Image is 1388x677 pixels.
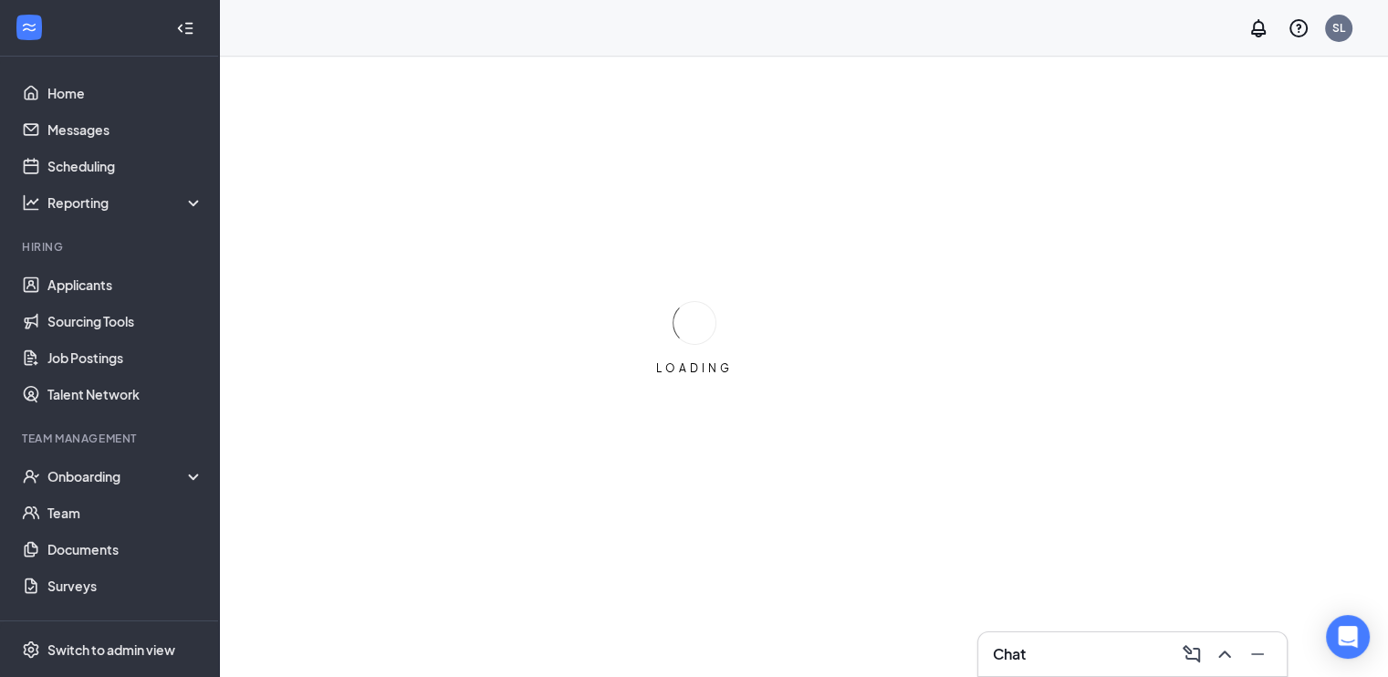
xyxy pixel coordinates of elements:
[47,467,188,485] div: Onboarding
[47,193,204,212] div: Reporting
[22,467,40,485] svg: UserCheck
[1210,640,1239,669] button: ChevronUp
[1288,17,1310,39] svg: QuestionInfo
[1214,643,1236,665] svg: ChevronUp
[1326,615,1370,659] div: Open Intercom Messenger
[47,111,204,148] a: Messages
[47,75,204,111] a: Home
[22,193,40,212] svg: Analysis
[22,239,200,255] div: Hiring
[47,495,204,531] a: Team
[47,531,204,568] a: Documents
[47,148,204,184] a: Scheduling
[1181,643,1203,665] svg: ComposeMessage
[22,431,200,446] div: Team Management
[47,303,204,339] a: Sourcing Tools
[1243,640,1272,669] button: Minimize
[20,18,38,36] svg: WorkstreamLogo
[22,641,40,659] svg: Settings
[649,360,740,376] div: LOADING
[1332,20,1345,36] div: SL
[1177,640,1206,669] button: ComposeMessage
[47,568,204,604] a: Surveys
[176,19,194,37] svg: Collapse
[993,644,1026,664] h3: Chat
[1247,643,1268,665] svg: Minimize
[47,376,204,412] a: Talent Network
[47,339,204,376] a: Job Postings
[47,266,204,303] a: Applicants
[1247,17,1269,39] svg: Notifications
[47,641,175,659] div: Switch to admin view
